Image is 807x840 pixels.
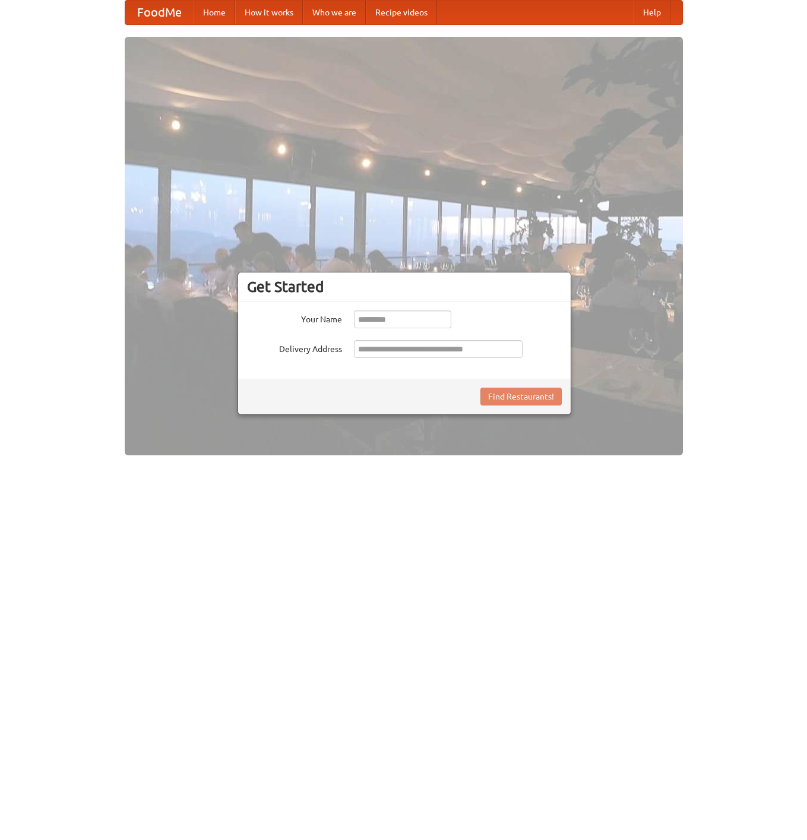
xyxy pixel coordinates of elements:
[480,388,562,405] button: Find Restaurants!
[247,310,342,325] label: Your Name
[247,340,342,355] label: Delivery Address
[235,1,303,24] a: How it works
[634,1,670,24] a: Help
[247,278,562,296] h3: Get Started
[366,1,437,24] a: Recipe videos
[303,1,366,24] a: Who we are
[194,1,235,24] a: Home
[125,1,194,24] a: FoodMe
